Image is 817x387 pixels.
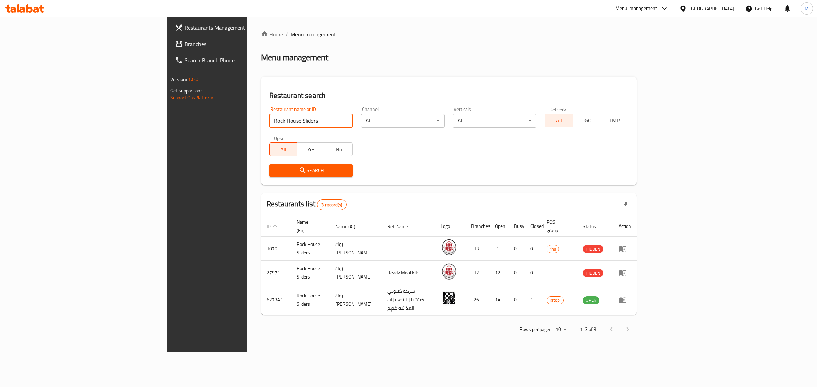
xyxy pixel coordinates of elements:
span: Get support on: [170,86,202,95]
span: OPEN [583,296,599,304]
a: Support.OpsPlatform [170,93,213,102]
button: All [269,142,298,156]
button: Yes [297,142,325,156]
label: Delivery [549,107,566,112]
span: TMP [603,116,626,125]
span: Kitopi [547,296,563,304]
span: Menu management [291,30,336,38]
th: Action [613,216,637,237]
button: TMP [600,114,628,127]
button: TGO [573,114,601,127]
span: HIDDEN [583,269,603,277]
a: Branches [170,36,303,52]
span: Status [583,222,605,231]
span: All [548,116,570,125]
th: Logo [435,216,466,237]
button: No [325,142,353,156]
a: Restaurants Management [170,19,303,36]
span: POS group [547,218,569,234]
td: Rock House Sliders [291,285,330,315]
div: Total records count [317,199,347,210]
button: All [545,114,573,127]
span: Search [275,166,348,175]
nav: breadcrumb [261,30,637,38]
td: Rock House Sliders [291,237,330,261]
td: Ready Meal Kits [382,261,435,285]
button: Search [269,164,353,177]
th: Closed [525,216,541,237]
td: 12 [490,261,509,285]
td: شركة كيتوبي كيتشينز للتجهيزات الغذائية ذ.م.م [382,285,435,315]
label: Upsell [274,136,287,140]
td: Rock House Sliders [291,261,330,285]
td: 1 [490,237,509,261]
span: Yes [300,145,322,154]
span: M [805,5,809,12]
p: 1-3 of 3 [580,325,596,334]
td: 26 [466,285,490,315]
span: Name (En) [297,218,322,234]
span: rhs [547,245,559,253]
th: Busy [509,216,525,237]
td: روك [PERSON_NAME] [330,237,382,261]
div: Menu [619,296,631,304]
span: TGO [576,116,598,125]
div: [GEOGRAPHIC_DATA] [689,5,734,12]
span: Search Branch Phone [185,56,298,64]
span: HIDDEN [583,245,603,253]
span: 3 record(s) [317,202,346,208]
h2: Restaurant search [269,90,628,101]
span: Restaurants Management [185,23,298,32]
td: 0 [509,261,525,285]
td: 0 [525,237,541,261]
span: 1.0.0 [188,75,198,84]
div: All [453,114,536,128]
td: 13 [466,237,490,261]
td: 1 [525,285,541,315]
span: Branches [185,40,298,48]
th: Open [490,216,509,237]
td: 0 [509,285,525,315]
a: Search Branch Phone [170,52,303,68]
td: روك [PERSON_NAME] [330,285,382,315]
span: No [328,145,350,154]
input: Search for restaurant name or ID.. [269,114,353,128]
span: Version: [170,75,187,84]
h2: Restaurants list [267,199,347,210]
div: HIDDEN [583,269,603,277]
td: 0 [509,237,525,261]
span: ID [267,222,279,231]
span: All [272,145,295,154]
div: All [361,114,445,128]
div: Rows per page: [553,324,569,335]
span: Name (Ar) [335,222,364,231]
table: enhanced table [261,216,637,315]
img: Rock House Sliders [440,290,458,307]
img: Rock House Sliders [440,239,458,256]
th: Branches [466,216,490,237]
img: Rock House Sliders [440,263,458,280]
td: 0 [525,261,541,285]
div: Export file [618,197,634,213]
td: 12 [466,261,490,285]
p: Rows per page: [519,325,550,334]
span: Ref. Name [387,222,417,231]
td: 14 [490,285,509,315]
h2: Menu management [261,52,328,63]
div: Menu-management [615,4,657,13]
td: روك [PERSON_NAME] [330,261,382,285]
